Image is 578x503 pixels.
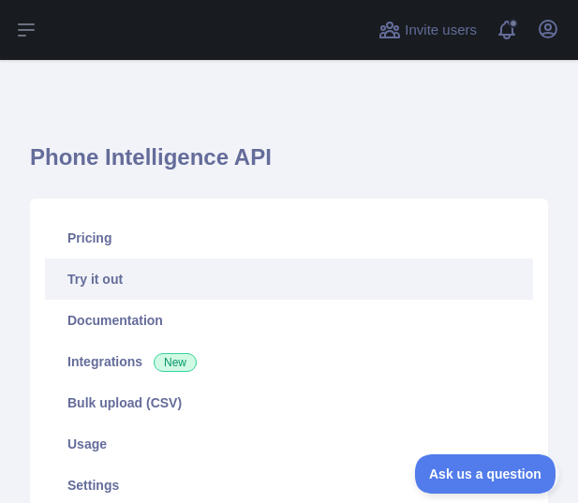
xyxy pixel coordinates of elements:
[45,217,533,259] a: Pricing
[45,382,533,423] a: Bulk upload (CSV)
[405,20,477,41] span: Invite users
[45,423,533,465] a: Usage
[45,341,533,382] a: Integrations New
[45,300,533,341] a: Documentation
[154,353,197,372] span: New
[45,259,533,300] a: Try it out
[30,142,548,187] h1: Phone Intelligence API
[375,15,481,45] button: Invite users
[415,454,559,494] iframe: Toggle Customer Support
